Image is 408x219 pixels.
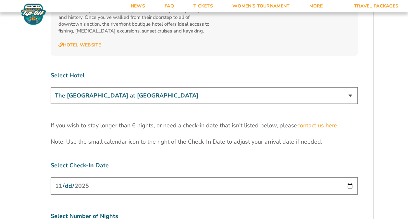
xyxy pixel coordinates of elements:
p: If you wish to stay longer than 6 nights, or need a check-in date that isn’t listed below, please . [51,122,358,130]
img: Fort Myers Tip-Off [19,3,48,25]
p: Note: Use the small calendar icon to the right of the Check-In Date to adjust your arrival date i... [51,138,358,146]
a: Hotel Website [58,42,101,48]
label: Select Check-In Date [51,161,358,170]
label: Select Hotel [51,71,358,80]
a: contact us here [297,122,337,130]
